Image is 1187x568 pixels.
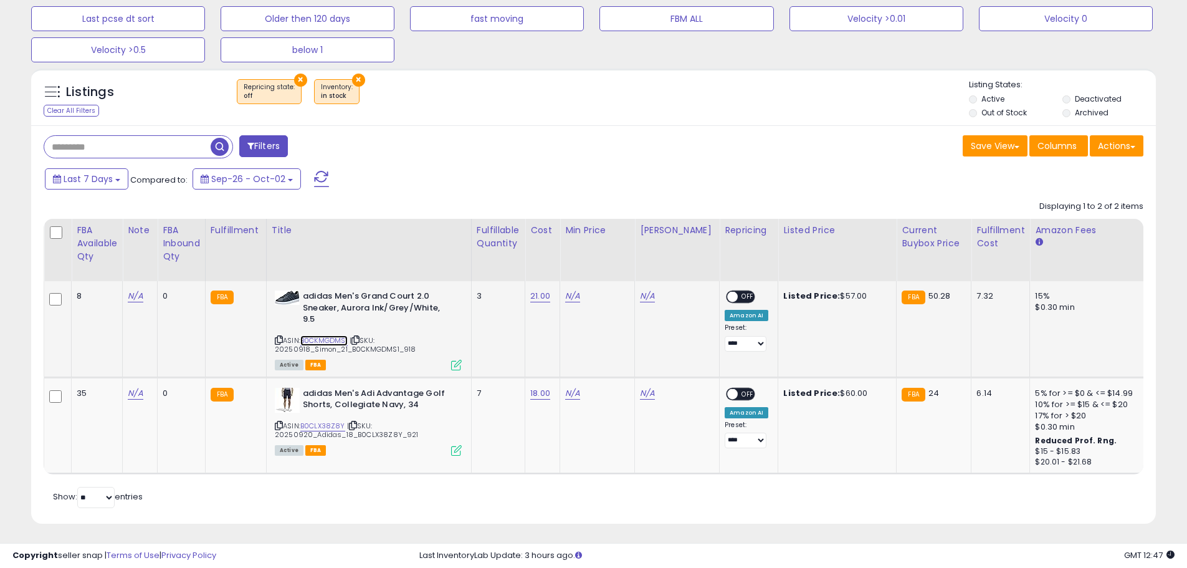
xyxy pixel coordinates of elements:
[77,224,117,263] div: FBA Available Qty
[244,82,295,101] span: Repricing state :
[221,6,394,31] button: Older then 120 days
[738,388,758,399] span: OFF
[1039,201,1143,213] div: Displaying 1 to 2 of 2 items
[783,388,887,399] div: $60.00
[928,290,951,302] span: 50.28
[275,335,416,354] span: | SKU: 20250918_Simon_21_B0CKMGDMS1_918
[221,37,394,62] button: below 1
[725,421,768,449] div: Preset:
[1037,140,1077,152] span: Columns
[31,6,205,31] button: Last pcse dt sort
[976,388,1020,399] div: 6.14
[244,92,295,100] div: off
[1075,94,1122,104] label: Deactivated
[565,290,580,302] a: N/A
[1035,435,1117,446] b: Reduced Prof. Rng.
[107,549,160,561] a: Terms of Use
[163,388,196,399] div: 0
[640,387,655,400] a: N/A
[77,291,113,302] div: 8
[902,388,925,402] small: FBA
[77,388,113,399] div: 35
[1035,446,1138,457] div: $15 - $15.83
[275,291,300,305] img: 4120GWLYXIL._SL40_.jpg
[130,174,188,186] span: Compared to:
[300,335,348,346] a: B0CKMGDMS1
[599,6,773,31] button: FBM ALL
[725,224,773,237] div: Repricing
[128,387,143,400] a: N/A
[294,74,307,87] button: ×
[981,94,1004,104] label: Active
[12,550,216,562] div: seller snap | |
[300,421,345,431] a: B0CLX38Z8Y
[352,74,365,87] button: ×
[211,291,234,304] small: FBA
[305,445,327,456] span: FBA
[53,491,143,503] span: Show: entries
[976,224,1024,250] div: Fulfillment Cost
[1035,388,1138,399] div: 5% for >= $0 & <= $14.99
[1035,399,1138,410] div: 10% for >= $15 & <= $20
[163,224,200,263] div: FBA inbound Qty
[530,387,550,400] a: 18.00
[979,6,1153,31] button: Velocity 0
[477,224,520,250] div: Fulfillable Quantity
[321,82,353,101] span: Inventory :
[211,388,234,402] small: FBA
[725,324,768,352] div: Preset:
[783,291,887,302] div: $57.00
[44,105,99,117] div: Clear All Filters
[239,135,288,157] button: Filters
[1035,410,1138,421] div: 17% for > $20
[976,291,1020,302] div: 7.32
[725,407,768,418] div: Amazon AI
[963,135,1027,156] button: Save View
[275,421,419,440] span: | SKU: 20250920_Adidas_18_B0CLX38Z8Y_921
[1124,549,1175,561] span: 2025-10-10 12:47 GMT
[211,173,285,185] span: Sep-26 - Oct-02
[783,387,840,399] b: Listed Price:
[1035,291,1138,302] div: 15%
[725,310,768,321] div: Amazon AI
[275,360,303,370] span: All listings currently available for purchase on Amazon
[275,388,462,455] div: ASIN:
[530,290,550,302] a: 21.00
[66,84,114,101] h5: Listings
[738,292,758,302] span: OFF
[565,224,629,237] div: Min Price
[128,224,152,237] div: Note
[928,387,939,399] span: 24
[783,290,840,302] b: Listed Price:
[1029,135,1088,156] button: Columns
[303,388,454,414] b: adidas Men's Adi Advantage Golf Shorts, Collegiate Navy, 34
[161,549,216,561] a: Privacy Policy
[640,290,655,302] a: N/A
[321,92,353,100] div: in stock
[902,291,925,304] small: FBA
[1090,135,1143,156] button: Actions
[1035,302,1138,313] div: $0.30 min
[45,168,128,190] button: Last 7 Days
[783,224,891,237] div: Listed Price
[1035,457,1138,468] div: $20.01 - $21.68
[419,550,1175,562] div: Last InventoryLab Update: 3 hours ago.
[275,291,462,369] div: ASIN:
[303,291,454,329] b: adidas Men's Grand Court 2.0 Sneaker, Aurora Ink/Grey/White, 9.5
[272,224,466,237] div: Title
[1035,224,1143,237] div: Amazon Fees
[1035,421,1138,433] div: $0.30 min
[163,291,196,302] div: 0
[1035,237,1042,248] small: Amazon Fees.
[789,6,963,31] button: Velocity >0.01
[902,224,966,250] div: Current Buybox Price
[128,290,143,302] a: N/A
[565,387,580,400] a: N/A
[410,6,584,31] button: fast moving
[275,445,303,456] span: All listings currently available for purchase on Amazon
[530,224,555,237] div: Cost
[211,224,261,237] div: Fulfillment
[640,224,714,237] div: [PERSON_NAME]
[31,37,205,62] button: Velocity >0.5
[275,388,300,413] img: 31C4LjxDUGL._SL40_.jpg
